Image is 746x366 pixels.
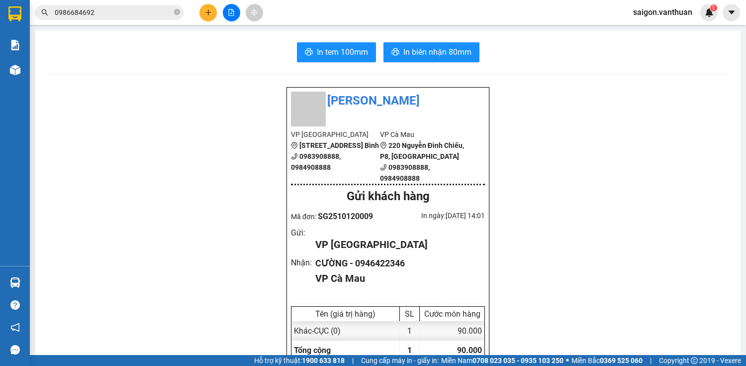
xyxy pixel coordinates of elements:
[299,141,379,149] b: [STREET_ADDRESS] Bình
[291,210,388,223] div: Mã đơn:
[291,152,341,171] b: 0983908888, 0984908888
[571,355,643,366] span: Miền Bắc
[380,142,387,149] span: environment
[228,9,235,16] span: file-add
[441,355,563,366] span: Miền Nam
[223,4,240,21] button: file-add
[705,8,714,17] img: icon-new-feature
[457,346,482,355] span: 90.000
[380,141,464,160] b: 220 Nguyễn Đình Chiểu, P8, [GEOGRAPHIC_DATA]
[600,357,643,365] strong: 0369 525 060
[291,256,315,269] div: Nhận :
[41,9,48,16] span: search
[297,42,376,62] button: printerIn tem 100mm
[294,309,397,319] div: Tên (giá trị hàng)
[291,153,298,160] span: phone
[712,4,715,11] span: 1
[625,6,700,18] span: saigon.vanthuan
[305,48,313,57] span: printer
[10,65,20,75] img: warehouse-icon
[650,355,652,366] span: |
[302,357,345,365] strong: 1900 633 818
[10,277,20,288] img: warehouse-icon
[400,321,420,341] div: 1
[391,48,399,57] span: printer
[254,355,345,366] span: Hỗ trợ kỹ thuật:
[315,256,477,270] div: CƯỜNG - 0946422346
[315,237,477,252] div: VP [GEOGRAPHIC_DATA]
[380,163,430,182] b: 0983908888, 0984908888
[403,46,471,58] span: In biên nhận 80mm
[472,357,563,365] strong: 0708 023 035 - 0935 103 250
[251,9,258,16] span: aim
[199,4,217,21] button: plus
[380,129,469,140] li: VP Cà Mau
[246,4,263,21] button: aim
[566,359,569,363] span: ⚪️
[205,9,212,16] span: plus
[8,6,21,21] img: logo-vxr
[294,346,331,355] span: Tổng cộng
[291,92,485,111] li: [PERSON_NAME]
[317,46,368,58] span: In tem 100mm
[318,212,373,221] span: SG2510120009
[420,321,484,341] div: 90.000
[407,346,412,355] span: 1
[10,345,20,355] span: message
[315,271,477,286] div: VP Cà Mau
[291,227,315,239] div: Gửi :
[291,129,380,140] li: VP [GEOGRAPHIC_DATA]
[291,187,485,206] div: Gửi khách hàng
[352,355,354,366] span: |
[383,42,479,62] button: printerIn biên nhận 80mm
[174,8,180,17] span: close-circle
[422,309,482,319] div: Cước món hàng
[380,164,387,171] span: phone
[727,8,736,17] span: caret-down
[174,9,180,15] span: close-circle
[402,309,417,319] div: SL
[10,323,20,332] span: notification
[55,7,172,18] input: Tìm tên, số ĐT hoặc mã đơn
[691,357,698,364] span: copyright
[710,4,717,11] sup: 1
[723,4,740,21] button: caret-down
[10,300,20,310] span: question-circle
[294,326,341,336] span: Khác - CỤC (0)
[388,210,485,221] div: In ngày: [DATE] 14:01
[361,355,439,366] span: Cung cấp máy in - giấy in:
[291,142,298,149] span: environment
[10,40,20,50] img: solution-icon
